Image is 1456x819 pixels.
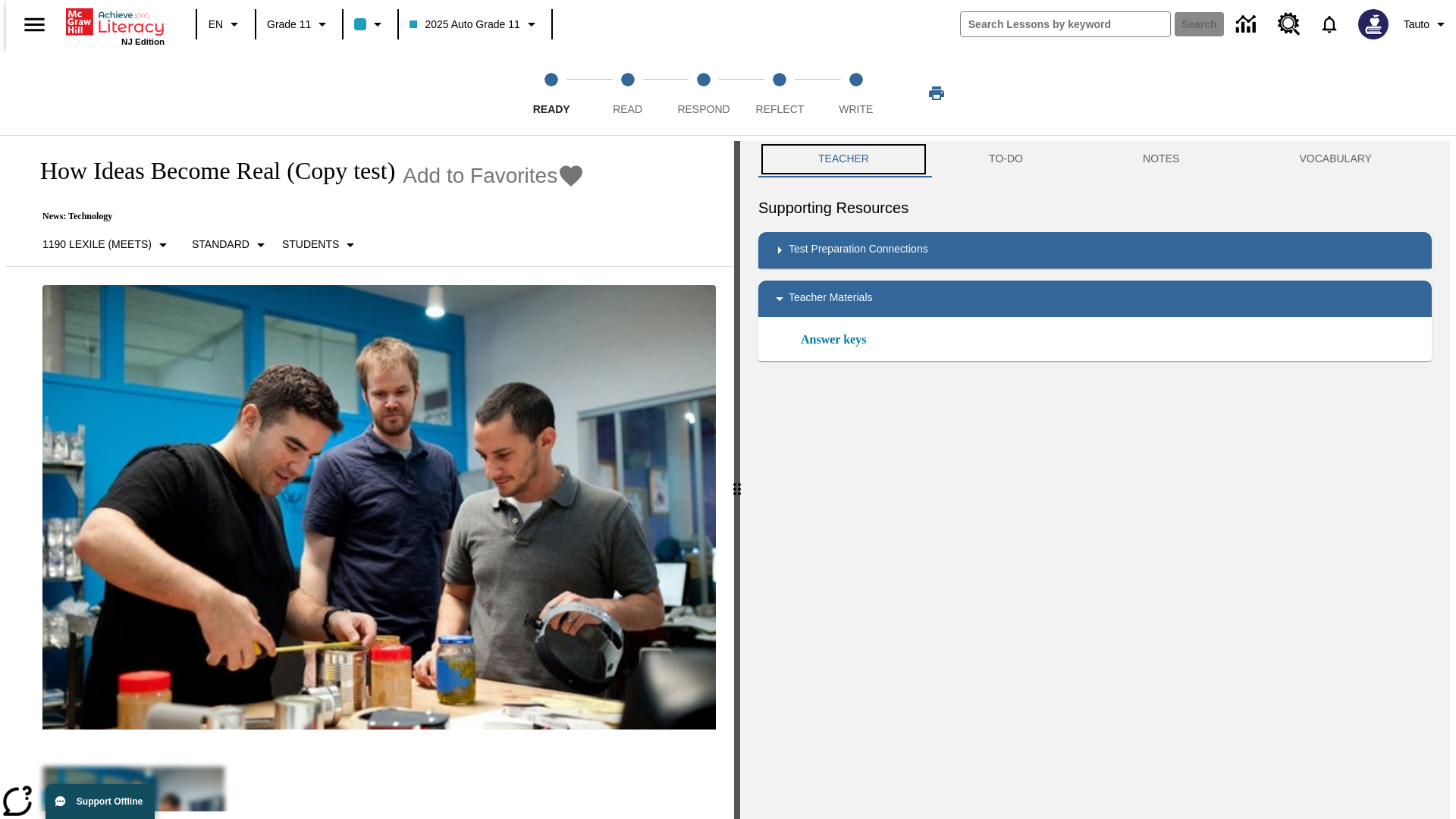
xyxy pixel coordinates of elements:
button: Select Student [276,231,366,259]
button: Select a new avatar [1349,5,1398,44]
a: Data Center [1227,4,1269,45]
button: Grade: Grade 11, Select a grade [261,11,337,38]
button: Reflect step 4 of 5 [736,52,824,135]
p: Students [282,237,339,253]
button: NOTES [1083,141,1239,177]
button: Add to Favorites - How Ideas Become Real (Copy test) [403,162,585,189]
span: Add to Favorites [403,164,557,188]
p: 1190 Lexile (Meets) [42,237,152,253]
p: Standard [192,237,249,253]
p: Teacher Materials [789,290,873,308]
span: Reflect [756,103,805,115]
div: Test Preparation Connections [758,232,1432,268]
button: Read step 2 of 5 [583,52,671,135]
p: Test Preparation Connections [789,241,928,259]
button: Support Offline [45,784,155,819]
input: search field [961,12,1170,36]
button: Class: 2025 Auto Grade 11, Select your class [403,11,546,38]
span: Ready [533,103,570,115]
div: Home [66,5,165,46]
span: NJ Edition [121,37,165,46]
div: Press Enter or Spacebar and then press right and left arrow keys to move the slider [734,141,740,819]
span: Respond [677,103,730,115]
button: Language: EN, Select a language [202,11,250,38]
span: Tauto [1404,17,1429,33]
div: reading [6,141,734,811]
span: EN [209,17,223,33]
a: Notifications [1310,5,1349,44]
div: Teacher Materials [758,281,1432,317]
button: TO-DO [929,141,1083,177]
p: News: Technology [24,211,585,222]
span: Read [613,103,642,115]
button: Scaffolds, Standard [186,231,276,259]
img: Avatar [1358,9,1389,39]
h6: Supporting Resources [758,196,1432,220]
div: activity [740,141,1450,819]
img: Quirky founder Ben Kaufman tests a new product with co-worker Gaz Brown and product inventor Jon ... [42,285,716,730]
div: Instructional Panel Tabs [758,141,1432,177]
span: Grade 11 [267,17,311,33]
a: Resource Center, Will open in new tab [1269,4,1310,45]
span: Support Offline [77,796,143,807]
button: Ready step 1 of 5 [507,52,595,135]
a: Answer keys, Will open in new browser window or tab [801,331,866,349]
span: 2025 Auto Grade 11 [409,17,519,33]
button: Write step 5 of 5 [812,52,900,135]
h1: How Ideas Become Real (Copy test) [24,157,395,185]
button: VOCABULARY [1239,141,1432,177]
button: Open side menu [12,2,57,47]
button: Profile/Settings [1398,11,1456,38]
button: Respond step 3 of 5 [660,52,748,135]
button: Print [912,80,961,107]
button: Teacher [758,141,929,177]
button: Select Lexile, 1190 Lexile (Meets) [36,231,178,259]
span: Write [839,103,873,115]
button: Class color is light blue. Change class color [348,11,393,38]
